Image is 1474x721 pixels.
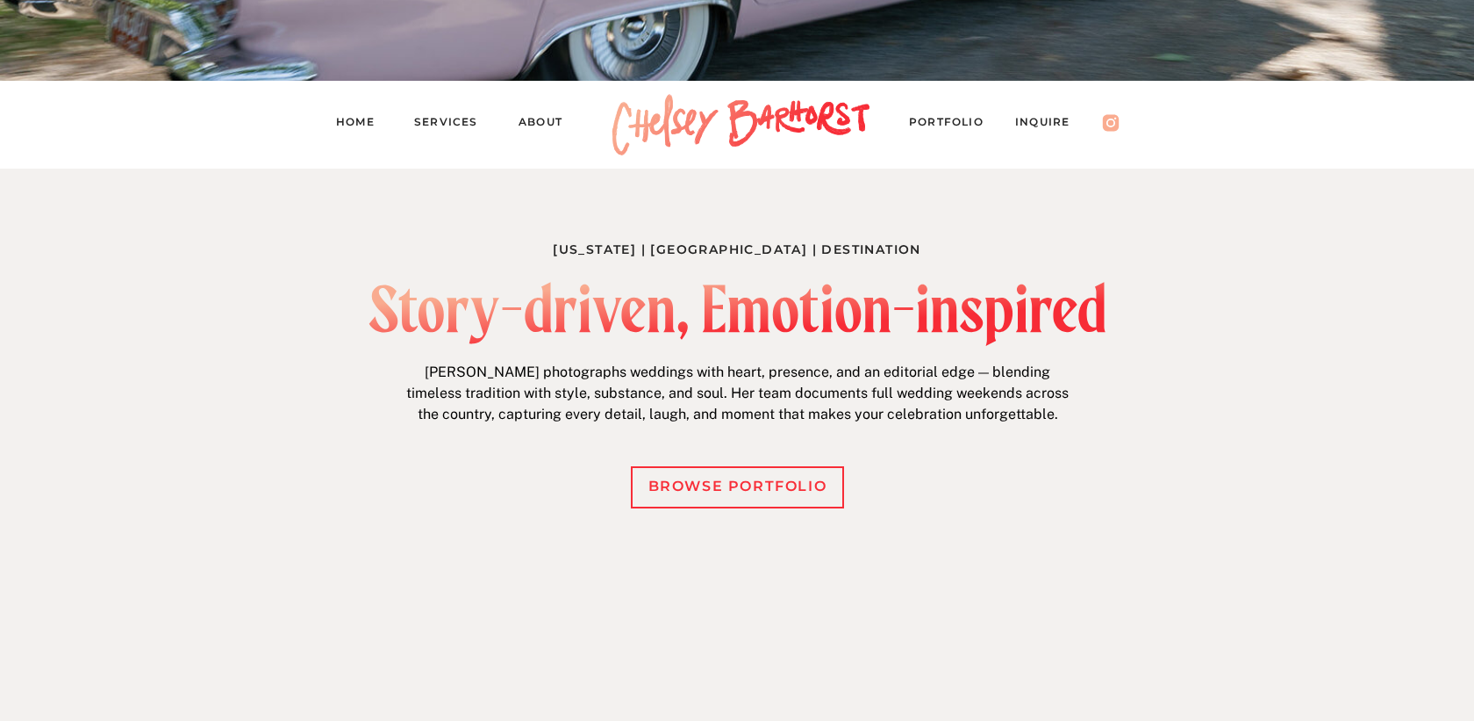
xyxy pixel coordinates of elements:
a: Services [414,112,493,137]
a: About [519,112,579,137]
a: PORTFOLIO [909,112,1000,137]
h1: [US_STATE] | [GEOGRAPHIC_DATA] | Destination [550,239,924,257]
p: [PERSON_NAME] photographs weddings with heart, presence, and an editorial edge — blending timeles... [400,362,1075,430]
a: Inquire [1015,112,1087,137]
a: Home [336,112,389,137]
a: browse portfolio [640,474,835,500]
